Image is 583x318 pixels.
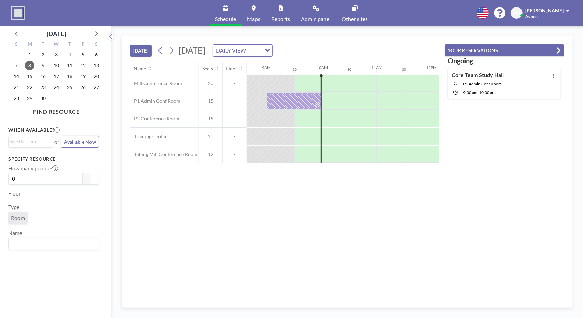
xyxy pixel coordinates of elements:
button: Available Now [61,136,99,148]
span: Mill Conference Room [130,80,182,86]
span: [PERSON_NAME] [525,8,564,13]
div: 30 [402,67,406,72]
span: 20 [199,80,222,86]
span: P1 Admin Conf Room [463,81,502,86]
span: 9:00 AM [463,90,477,95]
span: Admin panel [301,16,331,22]
span: Saturday, September 6, 2025 [92,50,101,59]
span: 15 [199,116,222,122]
div: T [37,40,50,49]
div: Name [134,66,147,72]
span: Tubing Mill Conference Room [130,151,197,157]
span: P1 Admin Conf Room [130,98,180,104]
div: 12PM [426,65,437,70]
div: Search for option [9,136,53,147]
h4: FIND RESOURCE [8,105,105,115]
div: 30 [293,67,297,72]
span: Maps [247,16,261,22]
div: M [23,40,37,49]
div: 11AM [371,65,383,70]
label: Type [8,204,19,211]
span: MA [513,10,520,16]
div: 30 [347,67,351,72]
span: Thursday, September 18, 2025 [65,72,74,81]
span: Tuesday, September 9, 2025 [38,61,48,70]
span: Friday, September 26, 2025 [78,83,88,92]
h4: Core Team Study Hall [452,72,504,78]
span: Wednesday, September 10, 2025 [52,61,61,70]
span: Other sites [342,16,368,22]
input: Search for option [9,240,95,248]
span: Tuesday, September 23, 2025 [38,83,48,92]
span: Wednesday, September 3, 2025 [52,50,61,59]
div: F [76,40,89,49]
div: S [10,40,23,49]
input: Search for option [9,138,49,145]
span: Tuesday, September 2, 2025 [38,50,48,59]
span: Available Now [64,139,96,145]
span: P2 Conference Room [130,116,179,122]
span: Monday, September 15, 2025 [25,72,34,81]
div: 10AM [317,65,328,70]
span: Room [11,215,25,221]
span: Friday, September 12, 2025 [78,61,88,70]
span: Reports [272,16,290,22]
span: Wednesday, September 17, 2025 [52,72,61,81]
span: 10:00 AM [479,90,496,95]
span: Monday, September 29, 2025 [25,93,34,103]
span: Sunday, September 28, 2025 [12,93,21,103]
div: 9AM [262,65,271,70]
span: Thursday, September 25, 2025 [65,83,74,92]
img: organization-logo [11,6,25,20]
span: Saturday, September 27, 2025 [92,83,101,92]
span: Schedule [215,16,236,22]
div: T [63,40,76,49]
span: [DATE] [179,45,206,55]
label: How many people? [8,165,58,172]
span: Monday, September 8, 2025 [25,61,34,70]
span: or [54,139,59,145]
span: Monday, September 22, 2025 [25,83,34,92]
span: - [223,116,247,122]
span: 12 [199,151,222,157]
button: YOUR RESERVATIONS [445,44,564,56]
div: Search for option [9,238,99,250]
button: [DATE] [130,45,152,57]
div: [DATE] [47,29,66,39]
span: Saturday, September 20, 2025 [92,72,101,81]
span: 20 [199,133,222,140]
span: Sunday, September 14, 2025 [12,72,21,81]
span: - [223,133,247,140]
div: W [50,40,63,49]
span: Sunday, September 21, 2025 [12,83,21,92]
div: Seats [203,66,213,72]
span: 15 [199,98,222,104]
button: + [91,173,99,185]
button: - [83,173,91,185]
div: Floor [226,66,238,72]
span: Training Center [130,133,167,140]
span: Sunday, September 7, 2025 [12,61,21,70]
span: Wednesday, September 24, 2025 [52,83,61,92]
span: Monday, September 1, 2025 [25,50,34,59]
span: DAILY VIEW [214,46,247,55]
div: S [89,40,103,49]
span: Tuesday, September 30, 2025 [38,93,48,103]
label: Floor [8,190,21,197]
h3: Ongoing [448,57,561,65]
span: Thursday, September 4, 2025 [65,50,74,59]
label: Name [8,230,22,236]
span: - [477,90,479,95]
input: Search for option [248,46,261,55]
span: - [223,151,247,157]
span: Saturday, September 13, 2025 [92,61,101,70]
span: - [223,80,247,86]
div: Search for option [213,45,272,56]
h3: Specify resource [8,156,99,162]
span: Tuesday, September 16, 2025 [38,72,48,81]
span: Friday, September 5, 2025 [78,50,88,59]
span: Admin [525,14,538,19]
span: Friday, September 19, 2025 [78,72,88,81]
span: - [223,98,247,104]
span: Thursday, September 11, 2025 [65,61,74,70]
